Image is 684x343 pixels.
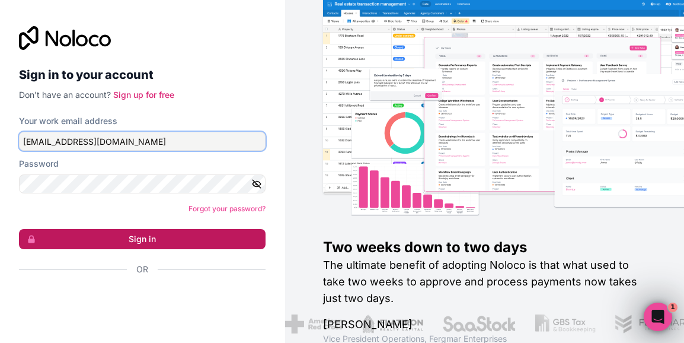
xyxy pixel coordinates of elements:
img: /assets/american-red-cross-BAupjrZR.png [284,315,341,334]
h2: Sign in to your account [19,64,266,85]
h1: Two weeks down to two days [323,238,646,257]
label: Your work email address [19,115,117,127]
span: Don't have an account? [19,90,111,100]
input: Password [19,174,266,193]
h1: [PERSON_NAME] [323,316,646,333]
button: Sign in [19,229,266,249]
h2: The ultimate benefit of adopting Noloco is that what used to take two weeks to approve and proces... [323,257,646,307]
iframe: Sign in with Google Button [13,288,262,315]
a: Forgot your password? [188,204,266,213]
iframe: Intercom live chat [644,303,672,331]
span: Or [136,263,148,275]
label: Password [19,158,59,170]
input: Email address [19,132,266,151]
a: Sign up for free [113,90,174,100]
span: 1 [668,303,677,312]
